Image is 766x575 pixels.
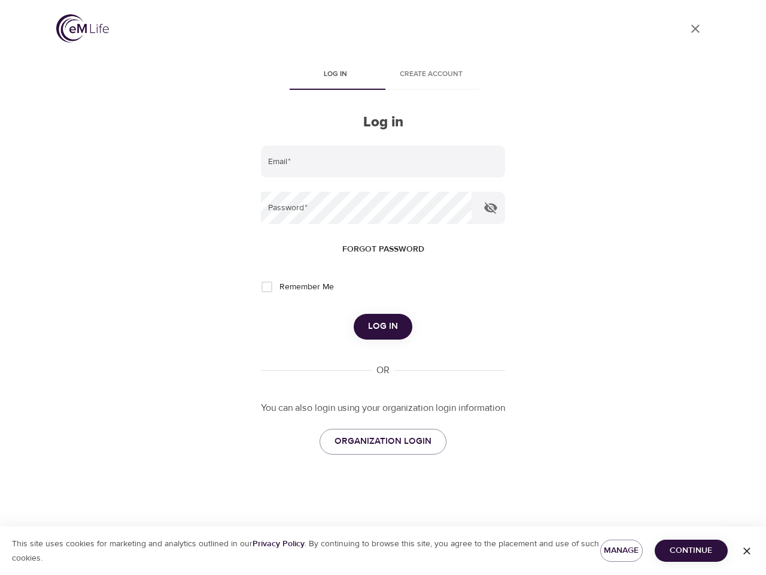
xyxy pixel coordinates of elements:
button: Continue [655,540,728,562]
span: Manage [610,543,633,558]
div: OR [372,364,394,377]
span: Log in [294,68,376,81]
span: Log in [368,319,398,334]
div: disabled tabs example [261,61,505,90]
span: Forgot password [342,242,424,257]
a: ORGANIZATION LOGIN [320,429,446,454]
p: You can also login using your organization login information [261,401,505,415]
button: Log in [354,314,412,339]
button: Forgot password [338,238,429,261]
h2: Log in [261,114,505,131]
a: close [681,14,710,43]
span: Create account [390,68,472,81]
a: Privacy Policy [253,538,305,549]
span: Continue [664,543,718,558]
button: Manage [600,540,643,562]
span: Remember Me [279,281,334,293]
img: logo [56,14,109,43]
span: ORGANIZATION LOGIN [335,434,431,449]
